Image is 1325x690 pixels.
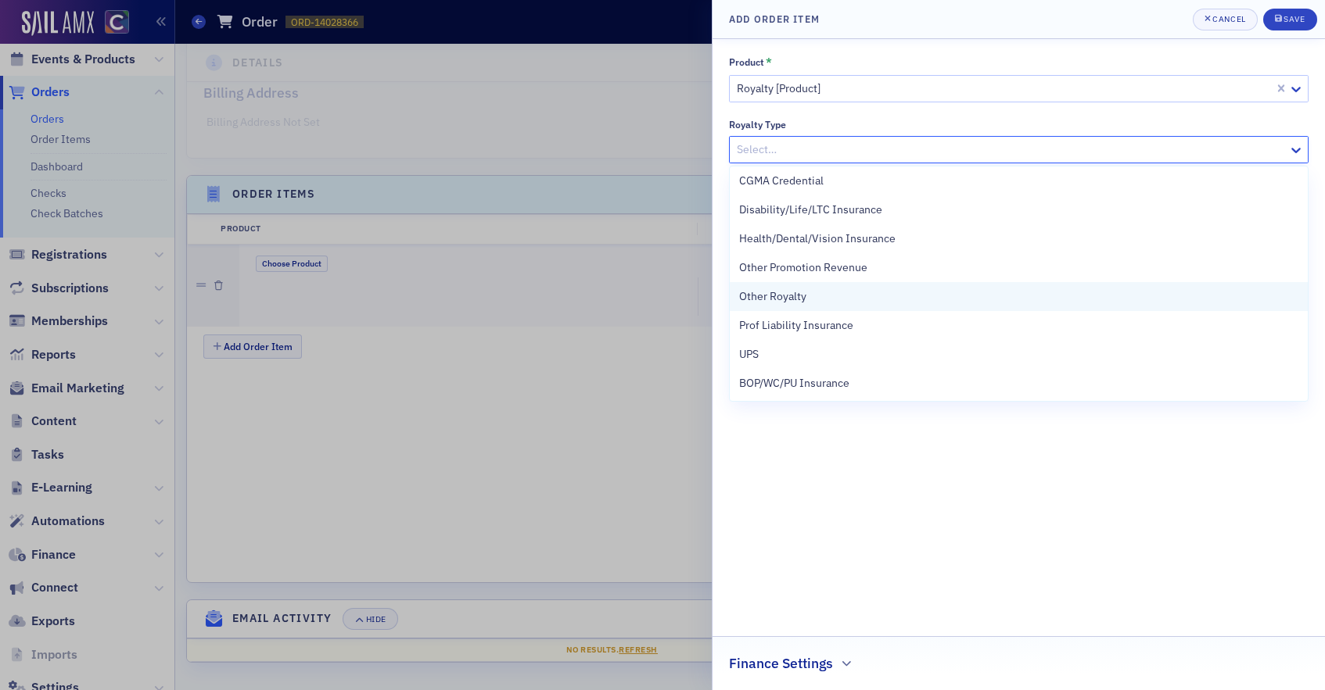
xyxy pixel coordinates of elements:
[739,202,882,218] span: Disability/Life/LTC Insurance
[1193,9,1258,30] button: Cancel
[1284,15,1305,23] div: Save
[739,375,849,391] span: BOP/WC/PU Insurance
[739,317,853,334] span: Prof Liability Insurance
[739,288,806,305] span: Other Royalty
[739,346,759,363] span: UPS
[729,653,833,674] h2: Finance Settings
[729,56,764,68] div: Product
[739,259,867,276] span: Other Promotion Revenue
[729,12,820,26] h4: Add Order Item
[766,55,772,70] abbr: This field is required
[729,119,786,130] div: Royalty Type
[739,231,896,247] span: Health/Dental/Vision Insurance
[1263,9,1317,30] button: Save
[739,173,824,189] span: CGMA Credential
[1212,15,1245,23] div: Cancel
